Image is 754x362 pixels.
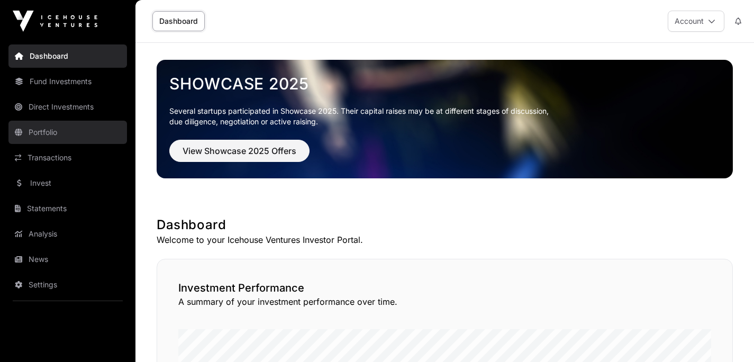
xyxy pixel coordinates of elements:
a: Analysis [8,222,127,246]
p: A summary of your investment performance over time. [178,295,711,308]
a: Settings [8,273,127,296]
a: Transactions [8,146,127,169]
a: Fund Investments [8,70,127,93]
iframe: Chat Widget [701,311,754,362]
button: View Showcase 2025 Offers [169,140,310,162]
h1: Dashboard [157,216,733,233]
a: Showcase 2025 [169,74,720,93]
a: Invest [8,171,127,195]
a: Dashboard [8,44,127,68]
a: Direct Investments [8,95,127,119]
button: Account [668,11,724,32]
p: Several startups participated in Showcase 2025. Their capital raises may be at different stages o... [169,106,720,127]
a: Portfolio [8,121,127,144]
img: Icehouse Ventures Logo [13,11,97,32]
a: Statements [8,197,127,220]
img: Showcase 2025 [157,60,733,178]
h2: Investment Performance [178,280,711,295]
a: News [8,248,127,271]
a: View Showcase 2025 Offers [169,150,310,161]
a: Dashboard [152,11,205,31]
span: View Showcase 2025 Offers [183,144,296,157]
p: Welcome to your Icehouse Ventures Investor Portal. [157,233,733,246]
